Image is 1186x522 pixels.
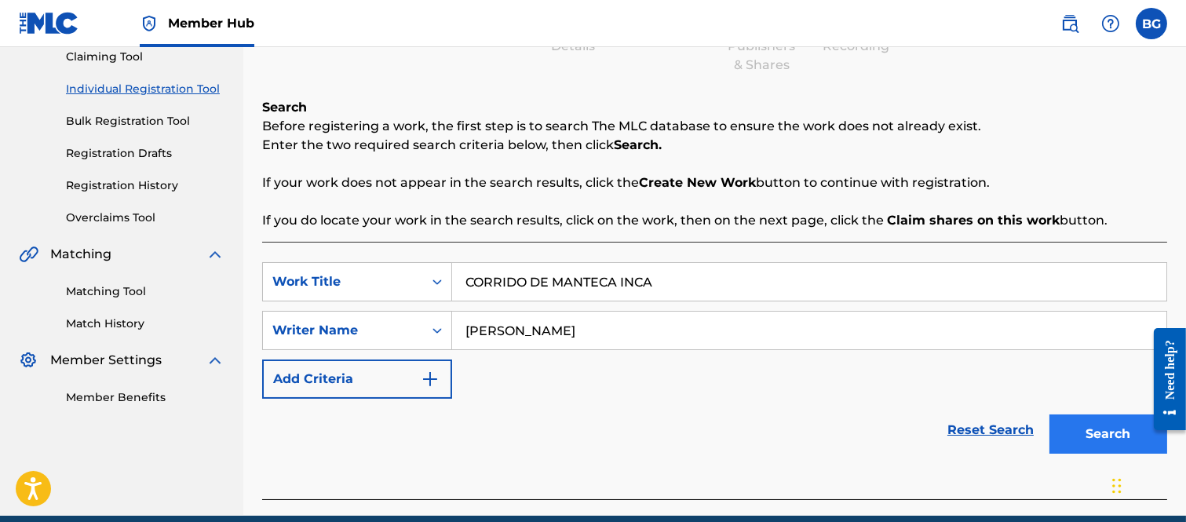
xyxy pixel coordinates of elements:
[1095,8,1126,39] div: Help
[66,316,224,332] a: Match History
[206,351,224,370] img: expand
[140,14,159,33] img: Top Rightsholder
[50,351,162,370] span: Member Settings
[940,413,1042,447] a: Reset Search
[1054,8,1086,39] a: Public Search
[19,12,79,35] img: MLC Logo
[1101,14,1120,33] img: help
[66,210,224,226] a: Overclaims Tool
[1108,447,1186,522] iframe: Chat Widget
[887,213,1060,228] strong: Claim shares on this work
[262,211,1167,230] p: If you do locate your work in the search results, click on the work, then on the next page, click...
[262,117,1167,136] p: Before registering a work, the first step is to search The MLC database to ensure the work does n...
[19,245,38,264] img: Matching
[206,245,224,264] img: expand
[1136,8,1167,39] div: User Menu
[272,321,414,340] div: Writer Name
[66,113,224,130] a: Bulk Registration Tool
[1108,447,1186,522] div: Widget de chat
[272,272,414,291] div: Work Title
[66,81,224,97] a: Individual Registration Tool
[262,100,307,115] b: Search
[262,136,1167,155] p: Enter the two required search criteria below, then click
[66,49,224,65] a: Claiming Tool
[168,14,254,32] span: Member Hub
[66,283,224,300] a: Matching Tool
[1112,462,1122,509] div: Arrastrar
[614,137,662,152] strong: Search.
[262,262,1167,462] form: Search Form
[639,175,756,190] strong: Create New Work
[19,351,38,370] img: Member Settings
[1142,316,1186,443] iframe: Resource Center
[421,370,440,389] img: 9d2ae6d4665cec9f34b9.svg
[50,245,111,264] span: Matching
[1049,414,1167,454] button: Search
[262,173,1167,192] p: If your work does not appear in the search results, click the button to continue with registration.
[1060,14,1079,33] img: search
[66,177,224,194] a: Registration History
[66,389,224,406] a: Member Benefits
[66,145,224,162] a: Registration Drafts
[262,360,452,399] button: Add Criteria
